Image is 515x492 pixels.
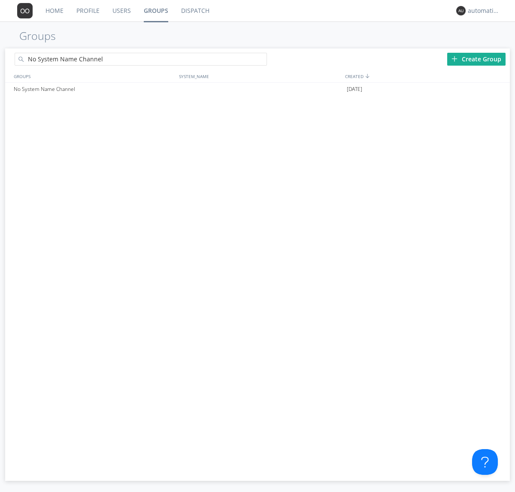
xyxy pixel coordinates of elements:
input: Search groups [15,53,267,66]
div: No System Name Channel [12,83,177,96]
iframe: Toggle Customer Support [472,449,498,475]
img: 373638.png [456,6,466,15]
img: plus.svg [451,56,457,62]
div: SYSTEM_NAME [177,70,343,82]
div: Create Group [447,53,506,66]
a: No System Name Channel[DATE] [5,83,510,96]
div: GROUPS [12,70,175,82]
div: automation+dispatcher0014 [468,6,500,15]
img: 373638.png [17,3,33,18]
span: [DATE] [347,83,362,96]
div: CREATED [343,70,510,82]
